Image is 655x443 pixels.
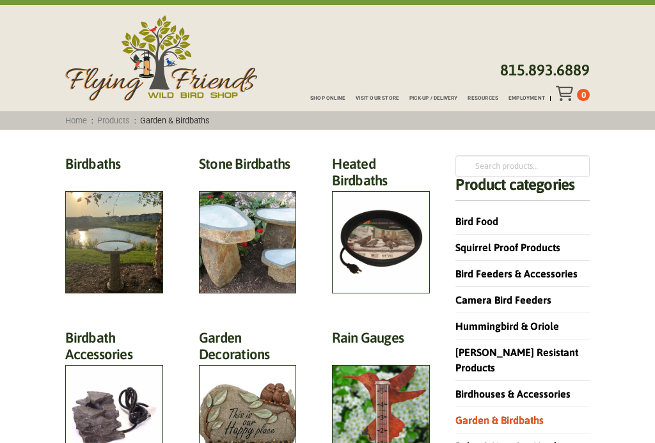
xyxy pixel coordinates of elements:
[356,96,399,101] span: Visit Our Store
[65,329,163,370] h2: Birdbath Accessories
[61,116,91,125] a: Home
[65,155,163,179] h2: Birdbaths
[500,61,590,79] a: 815.893.6889
[455,414,544,426] a: Garden & Birdbaths
[509,96,545,101] span: Employment
[455,294,551,306] a: Camera Bird Feeders
[199,155,297,293] a: Visit product category Stone Birdbaths
[300,96,345,101] a: Shop Online
[455,388,571,400] a: Birdhouses & Accessories
[310,96,345,101] span: Shop Online
[199,329,297,370] h2: Garden Decorations
[61,116,214,125] span: : :
[468,96,498,101] span: Resources
[455,177,589,201] h4: Product categories
[332,155,430,196] h2: Heated Birdbaths
[455,346,578,373] a: [PERSON_NAME] Resistant Products
[93,116,134,125] a: Products
[332,329,430,353] h2: Rain Gauges
[136,116,214,125] span: Garden & Birdbaths
[581,90,586,100] span: 0
[455,155,589,177] input: Search products…
[332,155,430,293] a: Visit product category Heated Birdbaths
[65,155,163,293] a: Visit product category Birdbaths
[455,320,559,332] a: Hummingbird & Oriole
[399,96,457,101] a: Pick-up / Delivery
[199,155,297,179] h2: Stone Birdbaths
[498,96,545,101] a: Employment
[65,15,257,101] img: Flying Friends Wild Bird Shop Logo
[457,96,498,101] a: Resources
[455,242,560,253] a: Squirrel Proof Products
[455,268,578,279] a: Bird Feeders & Accessories
[556,86,577,101] div: Toggle Off Canvas Content
[345,96,399,101] a: Visit Our Store
[455,215,498,227] a: Bird Food
[409,96,458,101] span: Pick-up / Delivery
